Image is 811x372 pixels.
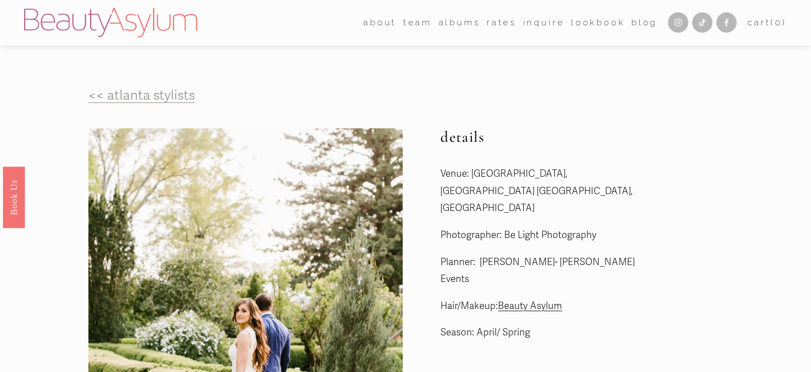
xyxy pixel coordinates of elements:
[363,14,396,32] a: folder dropdown
[747,15,787,30] a: 0 items in cart
[487,14,516,32] a: Rates
[770,17,786,28] span: ( )
[440,227,658,244] p: Photographer: Be Light Photography
[440,298,658,315] p: Hair/Makeup:
[403,14,432,32] a: folder dropdown
[440,324,658,342] p: Season: April/ Spring
[439,14,480,32] a: albums
[363,15,396,30] span: about
[440,165,658,217] p: Venue: [GEOGRAPHIC_DATA], [GEOGRAPHIC_DATA] [GEOGRAPHIC_DATA], [GEOGRAPHIC_DATA]
[668,12,688,33] a: Instagram
[498,300,562,312] a: Beauty Asylum
[403,15,432,30] span: team
[523,14,565,32] a: Inquire
[440,128,658,146] h2: details
[692,12,712,33] a: TikTok
[440,254,658,288] p: Planner: [PERSON_NAME]- [PERSON_NAME] Events
[716,12,737,33] a: Facebook
[571,14,625,32] a: Lookbook
[88,87,195,104] a: << atlanta stylists
[24,8,197,37] img: Beauty Asylum | Bridal Hair &amp; Makeup Charlotte &amp; Atlanta
[3,166,25,227] a: Book Us
[775,17,782,28] span: 0
[631,14,657,32] a: Blog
